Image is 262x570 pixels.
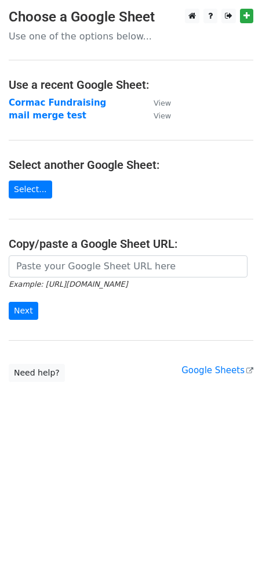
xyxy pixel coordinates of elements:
[9,181,52,199] a: Select...
[9,255,248,277] input: Paste your Google Sheet URL here
[9,9,253,26] h3: Choose a Google Sheet
[9,78,253,92] h4: Use a recent Google Sheet:
[9,110,86,121] a: mail merge test
[142,110,171,121] a: View
[9,280,128,288] small: Example: [URL][DOMAIN_NAME]
[9,30,253,42] p: Use one of the options below...
[154,99,171,107] small: View
[9,237,253,251] h4: Copy/paste a Google Sheet URL:
[9,302,38,320] input: Next
[181,365,253,376] a: Google Sheets
[9,364,65,382] a: Need help?
[9,158,253,172] h4: Select another Google Sheet:
[9,98,106,108] a: Cormac Fundraising
[142,98,171,108] a: View
[154,111,171,120] small: View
